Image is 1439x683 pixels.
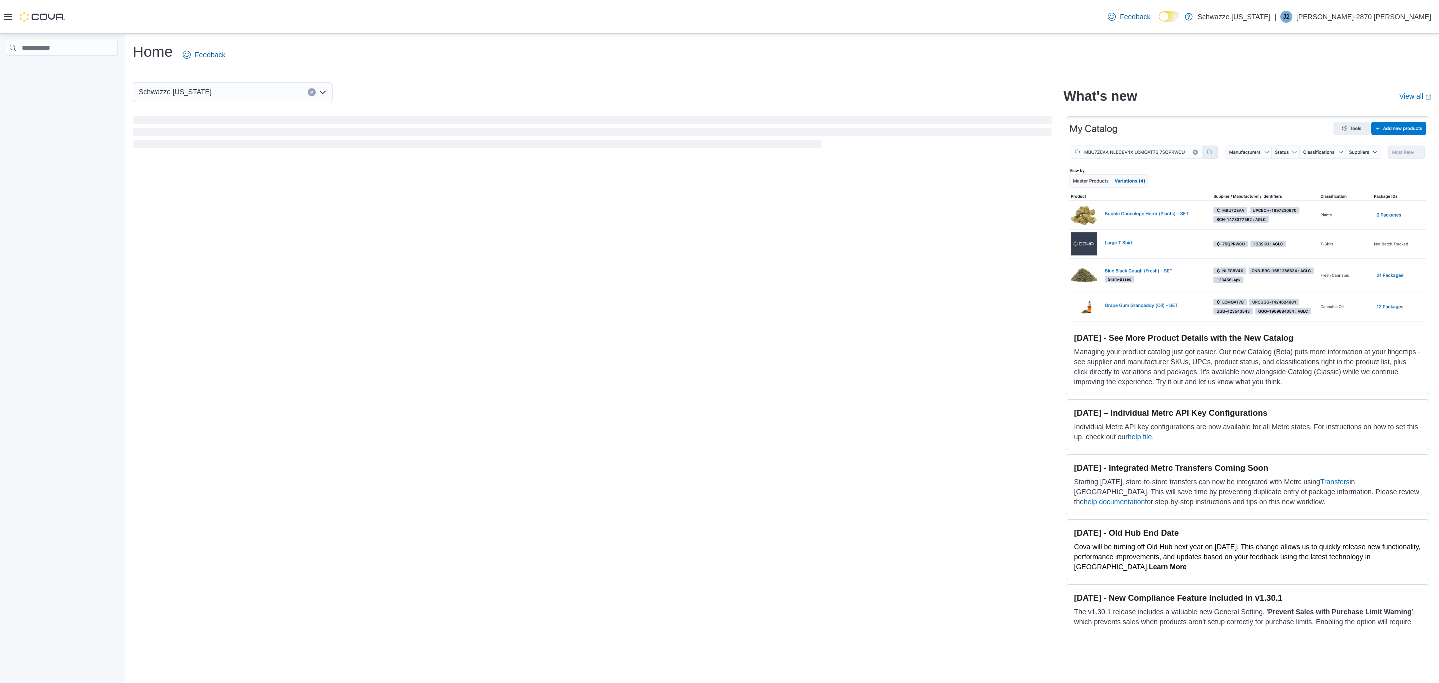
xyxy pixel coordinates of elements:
h3: [DATE] - New Compliance Feature Included in v1.30.1 [1074,593,1421,603]
a: Learn More [1149,563,1186,571]
h3: [DATE] - Integrated Metrc Transfers Coming Soon [1074,463,1421,473]
p: Individual Metrc API key configurations are now available for all Metrc states. For instructions ... [1074,422,1421,442]
a: Feedback [179,45,229,65]
h3: [DATE] - See More Product Details with the New Catalog [1074,333,1421,343]
span: J2 [1283,11,1290,23]
span: Feedback [1120,12,1150,22]
p: Schwazze [US_STATE] [1198,11,1271,23]
p: | [1274,11,1276,23]
h2: What's new [1064,88,1137,104]
h3: [DATE] - Old Hub End Date [1074,528,1421,538]
h1: Home [133,42,173,62]
span: Feedback [195,50,225,60]
button: Clear input [308,88,316,96]
span: Loading [133,118,1052,150]
span: Cova will be turning off Old Hub next year on [DATE]. This change allows us to quickly release ne... [1074,543,1421,571]
a: View allExternal link [1399,92,1431,100]
svg: External link [1425,94,1431,100]
p: Managing your product catalog just got easier. Our new Catalog (Beta) puts more information at yo... [1074,347,1421,387]
button: Open list of options [319,88,327,96]
p: The v1.30.1 release includes a valuable new General Setting, ' ', which prevents sales when produ... [1074,607,1421,637]
p: [PERSON_NAME]-2870 [PERSON_NAME] [1296,11,1431,23]
img: Cova [20,12,65,22]
strong: Prevent Sales with Purchase Limit Warning [1268,608,1412,616]
a: help file [1128,433,1152,441]
a: Feedback [1104,7,1154,27]
a: Transfers [1320,478,1350,486]
h3: [DATE] – Individual Metrc API Key Configurations [1074,408,1421,418]
a: help documentation [1084,498,1145,506]
div: Jenessa-2870 Arellano [1280,11,1292,23]
nav: Complex example [6,58,118,82]
span: Schwazze [US_STATE] [139,86,212,98]
input: Dark Mode [1159,11,1180,22]
p: Starting [DATE], store-to-store transfers can now be integrated with Metrc using in [GEOGRAPHIC_D... [1074,477,1421,507]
